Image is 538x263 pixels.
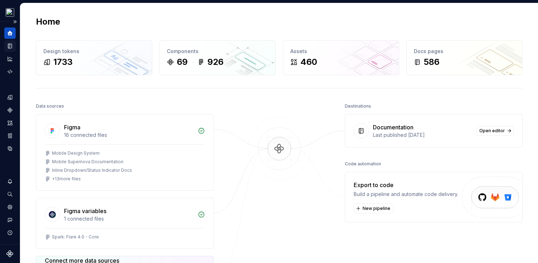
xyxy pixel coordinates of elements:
[52,234,99,240] div: Spark: Flare 4.0 - Core
[36,114,214,191] a: Figma16 connected filesMobile Design SystemMobile Supernova DocumentationInline Dropdown/Status I...
[300,56,317,68] div: 460
[52,167,132,173] div: Inline Dropdown/Status Indicator Docs
[290,48,392,55] div: Assets
[207,56,223,68] div: 926
[424,56,439,68] div: 586
[406,40,523,75] a: Docs pages586
[373,131,472,139] div: Last published [DATE]
[167,48,268,55] div: Components
[43,48,145,55] div: Design tokens
[4,189,16,200] button: Search ⌘K
[53,56,73,68] div: 1733
[36,40,152,75] a: Design tokens1733
[177,56,188,68] div: 69
[4,176,16,187] button: Notifications
[64,207,106,215] div: Figma variables
[345,159,381,169] div: Code automation
[476,126,514,136] a: Open editor
[52,159,123,165] div: Mobile Supernova Documentation
[64,123,80,131] div: Figma
[4,66,16,77] a: Code automation
[354,191,458,198] div: Build a pipeline and automate code delivery.
[363,206,390,211] span: New pipeline
[36,101,64,111] div: Data sources
[10,17,20,27] button: Expand sidebar
[36,16,60,27] h2: Home
[52,176,81,182] div: + 13 more files
[6,250,14,257] svg: Supernova Logo
[4,117,16,129] a: Assets
[4,104,16,116] a: Components
[64,215,194,222] div: 1 connected files
[4,53,16,65] a: Analytics
[52,150,100,156] div: Mobile Design System
[4,214,16,226] button: Contact support
[4,40,16,52] a: Documentation
[354,181,458,189] div: Export to code
[345,101,371,111] div: Destinations
[414,48,515,55] div: Docs pages
[4,201,16,213] a: Settings
[36,198,214,249] a: Figma variables1 connected filesSpark: Flare 4.0 - Core
[4,143,16,154] a: Data sources
[479,128,505,134] span: Open editor
[4,27,16,39] a: Home
[4,130,16,141] a: Storybook stories
[283,40,399,75] a: Assets460
[354,203,394,213] button: New pipeline
[64,131,194,139] div: 16 connected files
[6,8,14,17] img: d6852e8b-7cd7-4438-8c0d-f5a8efe2c281.png
[373,123,413,131] div: Documentation
[159,40,276,75] a: Components69926
[4,92,16,103] a: Design tokens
